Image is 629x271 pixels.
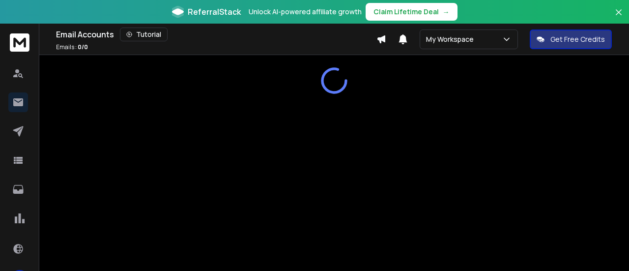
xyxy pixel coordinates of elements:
p: Get Free Credits [550,34,605,44]
button: Close banner [612,6,625,30]
span: 0 / 0 [78,43,88,51]
button: Get Free Credits [530,30,612,49]
p: Unlock AI-powered affiliate growth [249,7,362,17]
div: Email Accounts [56,28,376,41]
span: → [443,7,450,17]
p: My Workspace [426,34,478,44]
button: Tutorial [120,28,168,41]
span: ReferralStack [188,6,241,18]
button: Claim Lifetime Deal→ [366,3,457,21]
p: Emails : [56,43,88,51]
